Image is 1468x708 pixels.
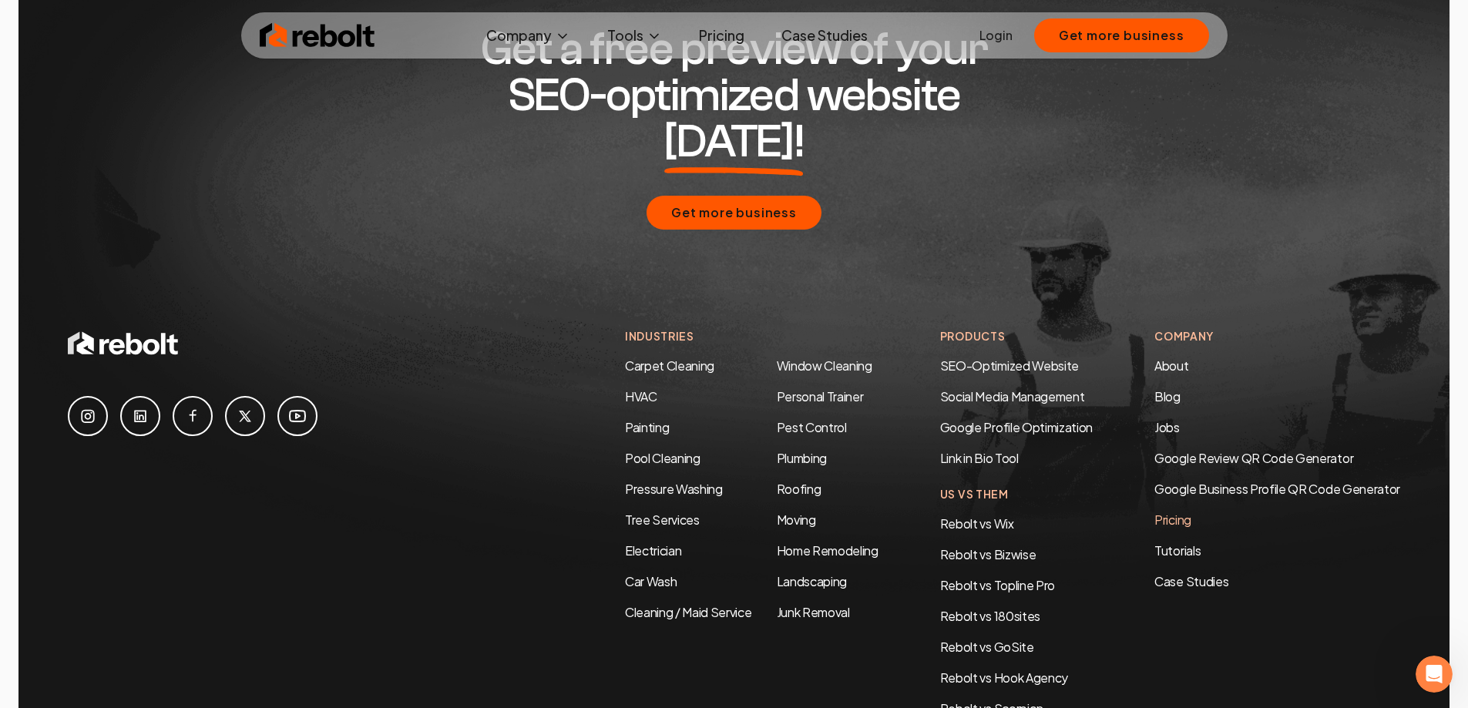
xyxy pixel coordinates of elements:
a: Painting [625,419,669,435]
a: Social Media Management [940,388,1085,404]
a: Rebolt vs Wix [940,515,1014,532]
button: Company [474,20,583,51]
a: Moving [777,512,816,528]
a: Tree Services [625,512,700,528]
a: Case Studies [769,20,880,51]
a: SEO-Optimized Website [940,357,1079,374]
a: Login [979,26,1013,45]
a: Roofing [777,481,821,497]
a: Rebolt vs Hook Agency [940,669,1068,686]
a: Rebolt vs Bizwise [940,546,1036,562]
a: Case Studies [1154,572,1400,591]
a: Google Review QR Code Generator [1154,450,1353,466]
a: Pricing [1154,511,1400,529]
span: [DATE]! [664,119,804,165]
a: Rebolt vs 180sites [940,608,1040,624]
a: Cleaning / Maid Service [625,604,752,620]
a: Pressure Washing [625,481,723,497]
h4: Us Vs Them [940,486,1093,502]
a: Personal Trainer [777,388,864,404]
h4: Company [1154,328,1400,344]
a: Car Wash [625,573,677,589]
a: HVAC [625,388,657,404]
a: Pool Cleaning [625,450,700,466]
a: Home Remodeling [777,542,878,559]
a: Pest Control [777,419,847,435]
a: Window Cleaning [777,357,872,374]
img: Rebolt Logo [260,20,375,51]
a: Electrician [625,542,681,559]
a: Rebolt vs Topline Pro [940,577,1055,593]
button: Get more business [647,196,821,230]
a: Rebolt vs GoSite [940,639,1034,655]
h2: Get a free preview of your SEO-optimized website [438,26,1030,165]
a: Blog [1154,388,1181,404]
a: Pricing [687,20,757,51]
a: Plumbing [777,450,827,466]
button: Tools [595,20,674,51]
button: Get more business [1034,18,1209,52]
iframe: Intercom live chat [1416,656,1453,693]
a: Jobs [1154,419,1180,435]
a: Carpet Cleaning [625,357,714,374]
a: Google Business Profile QR Code Generator [1154,481,1400,497]
a: Landscaping [777,573,847,589]
h4: Products [940,328,1093,344]
a: About [1154,357,1188,374]
a: Junk Removal [777,604,850,620]
h4: Industries [625,328,878,344]
a: Tutorials [1154,542,1400,560]
a: Link in Bio Tool [940,450,1019,466]
a: Google Profile Optimization [940,419,1093,435]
